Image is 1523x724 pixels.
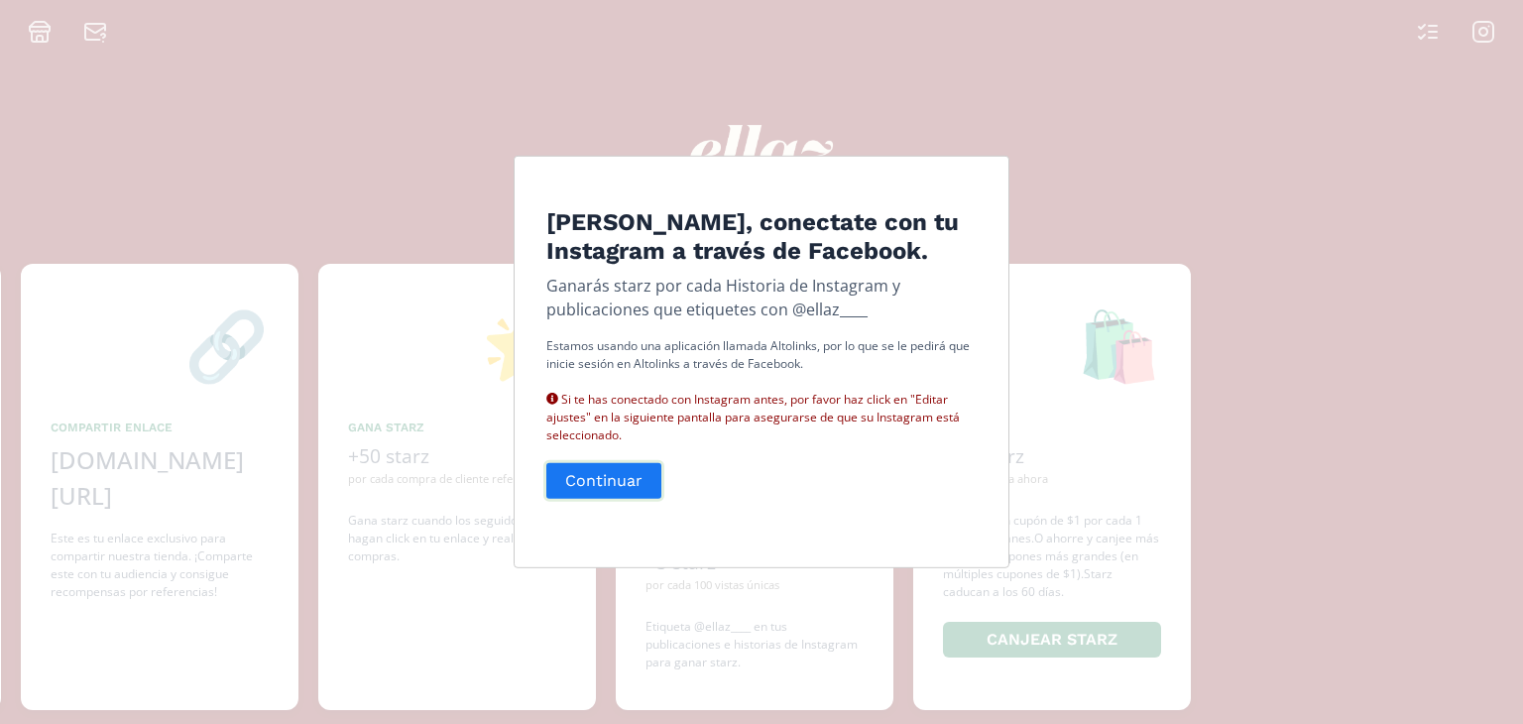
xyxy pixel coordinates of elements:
p: Ganarás starz por cada Historia de Instagram y publicaciones que etiquetes con @ellaz____ [546,273,977,320]
div: Edit Program [514,156,1009,568]
h4: [PERSON_NAME], conectate con tu Instagram a través de Facebook. [546,208,977,266]
button: Continuar [543,459,664,502]
div: Si te has conectado con Instagram antes, por favor haz click en "Editar ajustes" en la siguiente ... [546,372,977,443]
p: Estamos usando una aplicación llamada Altolinks, por lo que se le pedirá que inicie sesión en Alt... [546,336,977,443]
